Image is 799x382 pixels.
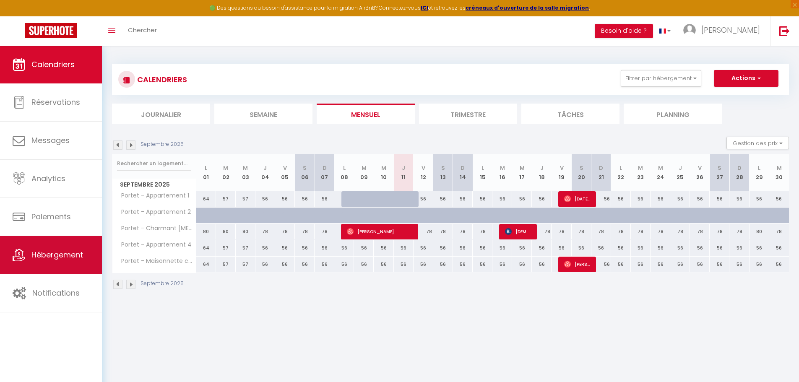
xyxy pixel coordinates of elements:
[422,164,425,172] abbr: V
[611,224,631,239] div: 78
[141,140,184,148] p: Septembre 2025
[374,240,393,256] div: 56
[414,257,433,272] div: 56
[473,257,492,272] div: 56
[591,240,611,256] div: 56
[32,288,80,298] span: Notifications
[492,257,512,272] div: 56
[223,164,228,172] abbr: M
[453,257,473,272] div: 56
[651,191,670,207] div: 56
[453,154,473,191] th: 14
[295,154,315,191] th: 06
[710,191,729,207] div: 56
[31,211,71,222] span: Paiements
[631,191,651,207] div: 56
[112,179,196,191] span: Septembre 2025
[421,4,428,11] a: ICI
[414,240,433,256] div: 56
[714,70,778,87] button: Actions
[354,240,374,256] div: 56
[25,23,77,38] img: Super Booking
[505,223,531,239] span: [DEMOGRAPHIC_DATA][PERSON_NAME]
[315,224,334,239] div: 78
[236,224,255,239] div: 80
[441,164,445,172] abbr: S
[394,154,414,191] th: 11
[466,4,589,11] strong: créneaux d'ouverture de la salle migration
[599,164,603,172] abbr: D
[196,191,216,207] div: 64
[461,164,465,172] abbr: D
[433,191,453,207] div: 56
[750,191,769,207] div: 56
[7,3,32,29] button: Ouvrir le widget de chat LiveChat
[255,224,275,239] div: 78
[31,173,65,184] span: Analytics
[670,191,690,207] div: 56
[354,154,374,191] th: 09
[677,16,770,46] a: ... [PERSON_NAME]
[532,191,552,207] div: 56
[750,154,769,191] th: 29
[532,240,552,256] div: 56
[777,164,782,172] abbr: M
[141,280,184,288] p: Septembre 2025
[611,191,631,207] div: 56
[701,25,760,35] span: [PERSON_NAME]
[31,249,83,260] span: Hébergement
[572,240,591,256] div: 56
[236,154,255,191] th: 03
[31,135,70,146] span: Messages
[414,154,433,191] th: 12
[453,240,473,256] div: 56
[402,164,405,172] abbr: J
[492,191,512,207] div: 56
[631,257,651,272] div: 56
[374,257,393,272] div: 56
[572,224,591,239] div: 78
[750,257,769,272] div: 56
[275,224,295,239] div: 78
[114,224,198,233] span: Portet - Charmant [MEDICAL_DATA]
[114,191,191,200] span: Portet - Appartement 1
[196,154,216,191] th: 01
[595,24,653,38] button: Besoin d'aide ?
[492,154,512,191] th: 16
[196,240,216,256] div: 64
[651,240,670,256] div: 56
[394,240,414,256] div: 56
[334,257,354,272] div: 56
[624,104,722,124] li: Planning
[295,240,315,256] div: 56
[520,164,525,172] abbr: M
[552,224,571,239] div: 78
[128,26,157,34] span: Chercher
[135,70,187,89] h3: CALENDRIERS
[552,240,571,256] div: 56
[236,257,255,272] div: 57
[453,191,473,207] div: 56
[196,257,216,272] div: 64
[670,240,690,256] div: 56
[690,257,710,272] div: 56
[769,191,789,207] div: 56
[729,240,749,256] div: 56
[317,104,415,124] li: Mensuel
[779,26,790,36] img: logout
[433,224,453,239] div: 78
[631,154,651,191] th: 23
[205,164,207,172] abbr: L
[532,257,552,272] div: 56
[283,164,287,172] abbr: V
[122,16,163,46] a: Chercher
[374,154,393,191] th: 10
[591,257,611,272] div: 56
[255,191,275,207] div: 56
[710,154,729,191] th: 27
[347,223,413,239] span: [PERSON_NAME]
[295,257,315,272] div: 56
[631,240,651,256] div: 56
[315,257,334,272] div: 56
